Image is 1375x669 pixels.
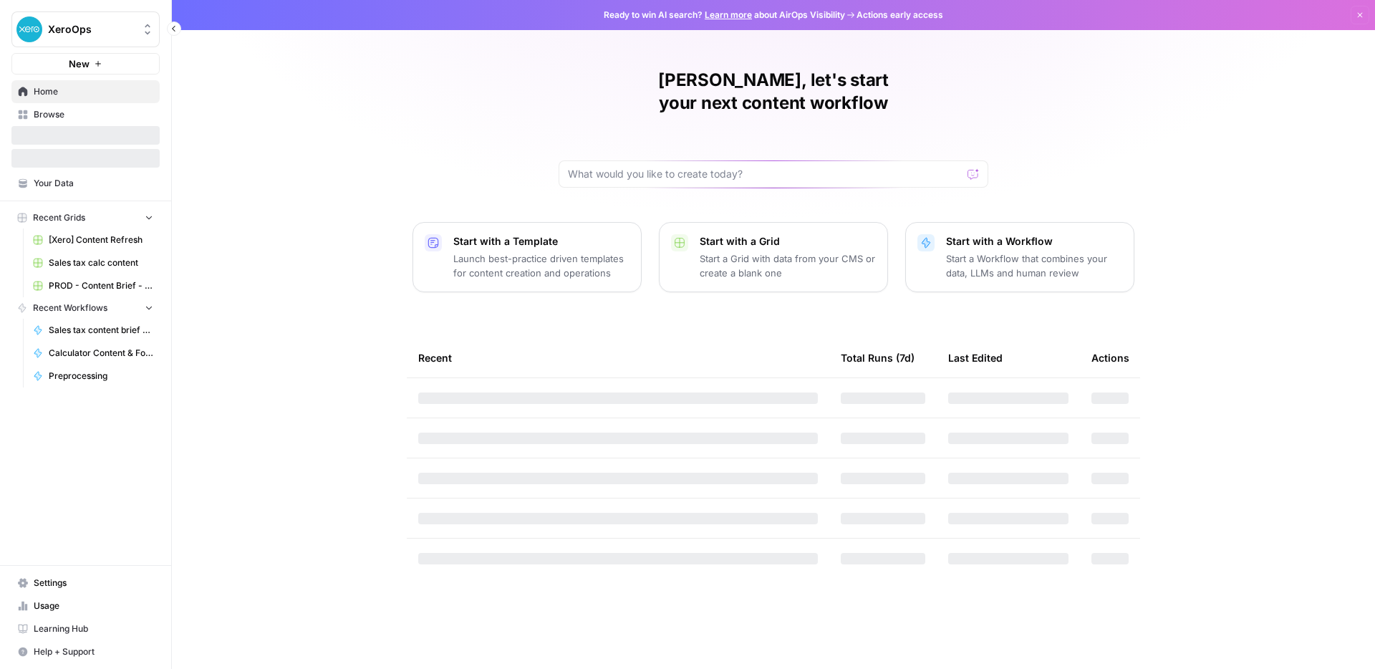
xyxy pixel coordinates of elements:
[34,85,153,98] span: Home
[946,251,1122,280] p: Start a Workflow that combines your data, LLMs and human review
[1091,338,1129,377] div: Actions
[26,228,160,251] a: [Xero] Content Refresh
[11,53,160,74] button: New
[34,177,153,190] span: Your Data
[418,338,818,377] div: Recent
[34,108,153,121] span: Browse
[700,234,876,249] p: Start with a Grid
[659,222,888,292] button: Start with a GridStart a Grid with data from your CMS or create a blank one
[49,324,153,337] span: Sales tax content brief generator
[11,103,160,126] a: Browse
[69,57,90,71] span: New
[49,370,153,382] span: Preprocessing
[841,338,915,377] div: Total Runs (7d)
[33,211,85,224] span: Recent Grids
[604,9,845,21] span: Ready to win AI search? about AirOps Visibility
[26,251,160,274] a: Sales tax calc content
[568,167,962,181] input: What would you like to create today?
[453,251,629,280] p: Launch best-practice driven templates for content creation and operations
[26,342,160,365] a: Calculator Content & Formula Generator
[48,22,135,37] span: XeroOps
[11,617,160,640] a: Learning Hub
[33,302,107,314] span: Recent Workflows
[453,234,629,249] p: Start with a Template
[49,279,153,292] span: PROD - Content Brief - CoreAcquisition 🤖
[946,234,1122,249] p: Start with a Workflow
[11,172,160,195] a: Your Data
[705,9,752,20] a: Learn more
[412,222,642,292] button: Start with a TemplateLaunch best-practice driven templates for content creation and operations
[700,251,876,280] p: Start a Grid with data from your CMS or create a blank one
[11,640,160,663] button: Help + Support
[11,207,160,228] button: Recent Grids
[26,365,160,388] a: Preprocessing
[559,69,988,115] h1: [PERSON_NAME], let's start your next content workflow
[34,600,153,612] span: Usage
[34,577,153,589] span: Settings
[34,645,153,658] span: Help + Support
[11,595,160,617] a: Usage
[34,622,153,635] span: Learning Hub
[905,222,1134,292] button: Start with a WorkflowStart a Workflow that combines your data, LLMs and human review
[16,16,42,42] img: XeroOps Logo
[26,274,160,297] a: PROD - Content Brief - CoreAcquisition 🤖
[49,347,153,360] span: Calculator Content & Formula Generator
[11,80,160,103] a: Home
[26,319,160,342] a: Sales tax content brief generator
[49,234,153,246] span: [Xero] Content Refresh
[11,297,160,319] button: Recent Workflows
[11,572,160,595] a: Settings
[948,338,1003,377] div: Last Edited
[11,11,160,47] button: Workspace: XeroOps
[49,256,153,269] span: Sales tax calc content
[857,9,943,21] span: Actions early access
